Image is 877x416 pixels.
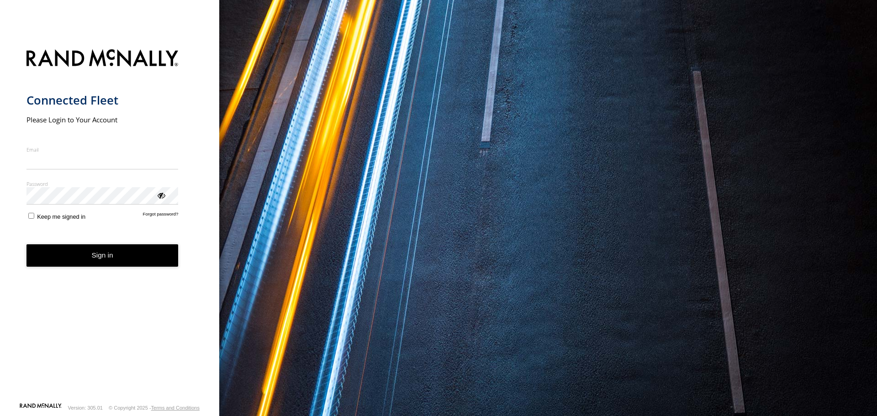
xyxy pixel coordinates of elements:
a: Visit our Website [20,403,62,412]
input: Keep me signed in [28,213,34,219]
h1: Connected Fleet [26,93,179,108]
div: © Copyright 2025 - [109,405,200,411]
label: Password [26,180,179,187]
img: Rand McNally [26,47,179,71]
a: Forgot password? [143,211,179,220]
div: ViewPassword [156,190,165,200]
h2: Please Login to Your Account [26,115,179,124]
label: Email [26,146,179,153]
span: Keep me signed in [37,213,85,220]
a: Terms and Conditions [151,405,200,411]
div: Version: 305.01 [68,405,103,411]
form: main [26,44,193,402]
button: Sign in [26,244,179,267]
